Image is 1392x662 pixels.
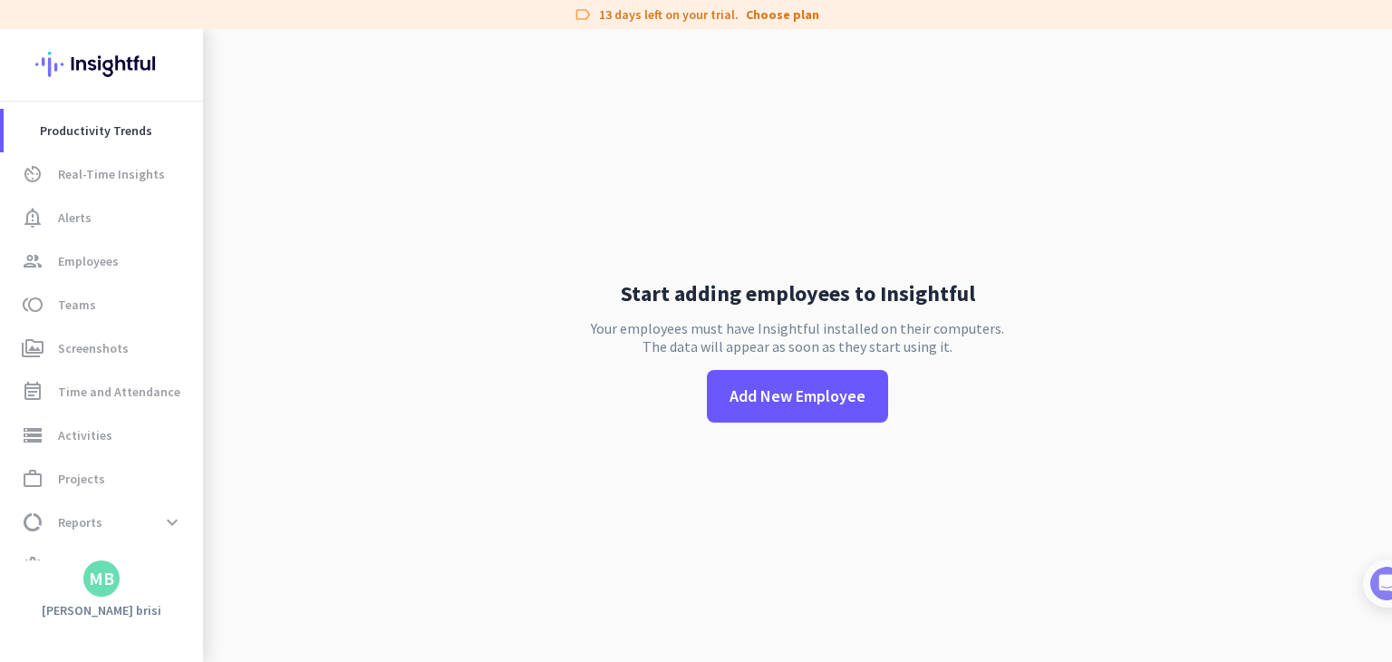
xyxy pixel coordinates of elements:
[4,109,203,152] a: menu-itemProductivity Trends
[4,370,203,414] a: event_noteTime and Attendance
[22,207,43,229] i: notification_important
[707,550,888,603] button: Add New Employee
[22,555,43,577] i: settings
[58,250,119,272] span: Employees
[58,468,105,490] span: Projects
[22,294,43,316] i: toll
[574,5,592,24] i: label
[58,337,129,359] span: Screenshots
[58,555,107,577] span: Settings
[621,463,975,485] h2: Start adding employees to Insightful
[22,511,43,533] i: data_usage
[35,29,168,100] img: Insightful logo
[4,326,203,370] a: perm_mediaScreenshots
[58,294,96,316] span: Teams
[730,565,865,589] span: Add New Employee
[22,163,43,185] i: av_timer
[4,544,203,588] a: settingsSettings
[498,88,1097,449] img: no-search-results
[25,122,42,139] img: menu-item
[58,207,92,229] span: Alerts
[156,506,188,539] button: expand_more
[89,570,114,588] div: MB
[56,120,169,141] span: Productivity Trends
[22,250,43,272] i: group
[4,414,203,457] a: storageActivities
[58,511,102,533] span: Reports
[22,424,43,446] i: storage
[746,5,819,24] a: Choose plan
[4,283,203,326] a: tollTeams
[4,196,203,239] a: notification_importantAlerts
[4,501,203,544] a: data_usageReportsexpand_more
[4,239,203,283] a: groupEmployees
[22,337,43,359] i: perm_media
[4,457,203,501] a: work_outlineProjects
[22,468,43,490] i: work_outline
[58,163,165,185] span: Real-Time Insights
[22,381,43,403] i: event_note
[58,381,180,403] span: Time and Attendance
[591,500,1004,536] p: Your employees must have Insightful installed on their computers. The data will appear as soon as...
[4,152,203,196] a: av_timerReal-Time Insights
[58,424,112,446] span: Activities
